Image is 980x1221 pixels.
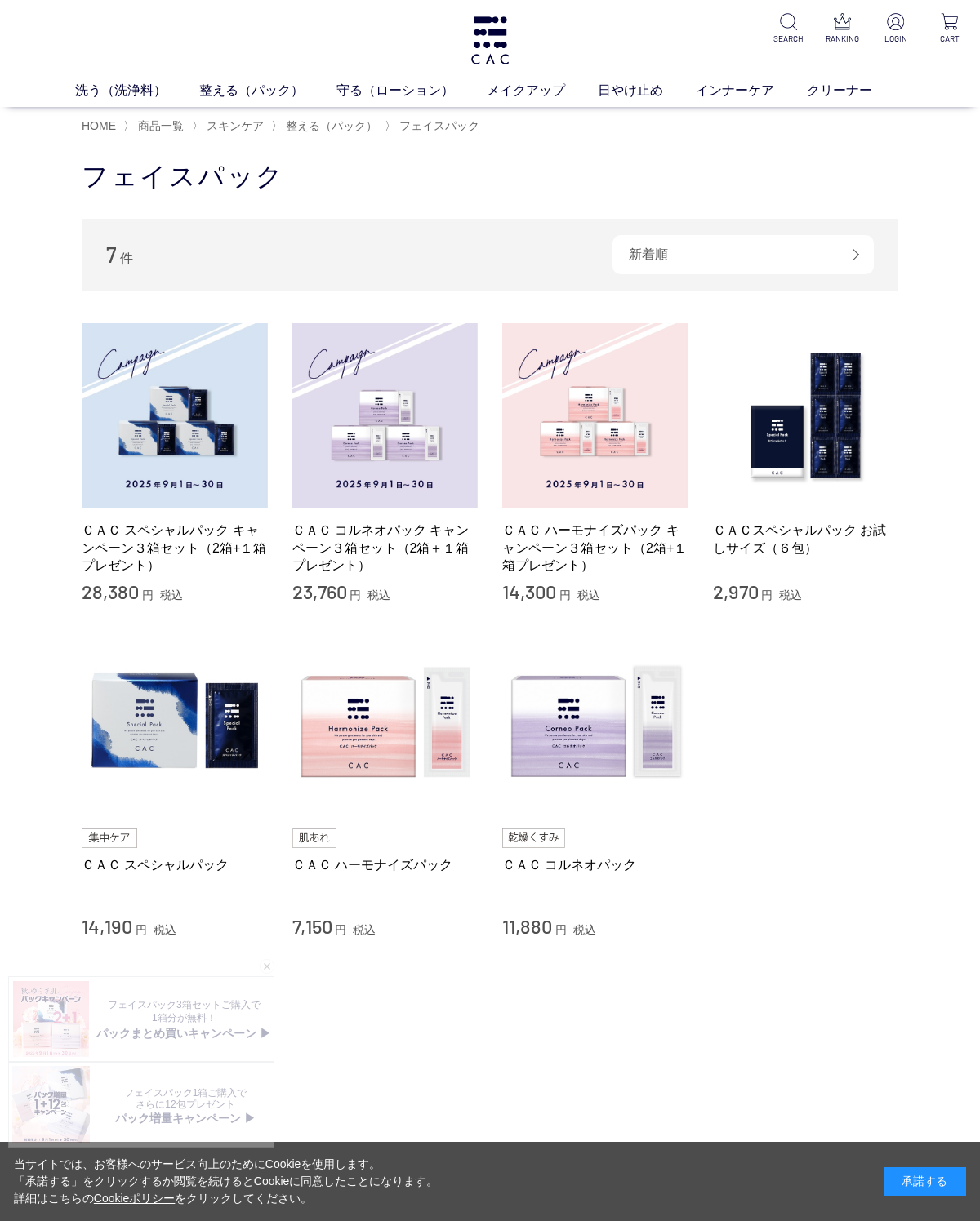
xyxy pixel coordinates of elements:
[399,119,479,132] span: フェイスパック
[292,828,336,848] img: 肌あれ
[82,856,268,873] a: ＣＡＣ スペシャルパック
[933,13,967,45] a: CART
[82,579,139,603] span: 28,380
[573,923,596,936] span: 税込
[203,119,264,132] a: スキンケア
[771,33,805,45] p: SEARCH
[136,923,147,936] span: 円
[598,81,696,100] a: 日やけ止め
[502,522,688,574] a: ＣＡＣ ハーモナイズパック キャンペーン３箱セット（2箱+１箱プレゼント）
[271,118,381,134] li: 〉
[82,522,268,574] a: ＣＡＣ スペシャルパック キャンペーン３箱セット（2箱+１箱プレゼント）
[779,588,802,602] span: 税込
[292,522,479,574] a: ＣＡＣ コルネオパック キャンペーン３箱セット（2箱＋１箱プレゼント）
[292,323,479,509] img: ＣＡＣ コルネオパック キャンペーン３箱セット（2箱＋１箱プレゼント）
[120,251,133,265] span: 件
[286,119,377,132] span: 整える（パック）
[14,1156,439,1207] div: 当サイトでは、お客様へのサービス向上のためにCookieを使用します。 「承諾する」をクリックするか閲覧を続けるとCookieに同意したことになります。 詳細はこちらの をクリックしてください。
[559,588,571,602] span: 円
[396,119,479,132] a: フェイスパック
[933,33,967,45] p: CART
[487,81,598,100] a: メイクアップ
[292,856,479,873] a: ＣＡＣ ハーモナイズパック
[82,629,268,815] img: ＣＡＣ スペシャルパック
[82,914,132,938] span: 14,190
[138,119,184,132] span: 商品一覧
[555,923,567,936] span: 円
[502,323,688,509] img: ＣＡＣ ハーモナイズパック キャンペーン３箱セット（2箱+１箱プレゼント）
[713,323,899,509] img: ＣＡＣスペシャルパック お試しサイズ（６包）
[879,13,913,45] a: LOGIN
[367,588,390,602] span: 税込
[771,13,805,45] a: SEARCH
[292,914,332,938] span: 7,150
[82,828,137,848] img: 集中ケア
[577,588,600,602] span: 税込
[502,828,565,848] img: 乾燥くすみ
[123,118,188,134] li: 〉
[761,588,773,602] span: 円
[696,81,807,100] a: インナーケア
[502,914,552,938] span: 11,880
[75,81,199,100] a: 洗う（洗浄料）
[82,159,898,194] h1: フェイスパック
[160,588,183,602] span: 税込
[82,119,116,132] a: HOME
[713,522,899,557] a: ＣＡＣスペシャルパック お試しサイズ（６包）
[807,81,905,100] a: クリーナー
[154,923,176,936] span: 税込
[142,588,154,602] span: 円
[94,1192,176,1205] a: Cookieポリシー
[336,81,487,100] a: 守る（ローション）
[192,118,268,134] li: 〉
[353,923,376,936] span: 税込
[292,579,347,603] span: 23,760
[713,579,759,603] span: 2,970
[469,16,511,64] img: logo
[884,1167,966,1196] div: 承諾する
[135,119,184,132] a: 商品一覧
[502,856,688,873] a: ＣＡＣ コルネオパック
[283,119,377,132] a: 整える（パック）
[879,33,913,45] p: LOGIN
[350,588,361,602] span: 円
[82,323,268,509] img: ＣＡＣ スペシャルパック キャンペーン３箱セット（2箱+１箱プレゼント）
[335,923,346,936] span: 円
[502,629,688,815] img: ＣＡＣ コルネオパック
[612,235,874,274] div: 新着順
[502,579,556,603] span: 14,300
[207,119,264,132] span: スキンケア
[825,13,859,45] a: RANKING
[385,118,483,134] li: 〉
[825,33,859,45] p: RANKING
[292,629,479,815] img: ＣＡＣ ハーモナイズパック
[199,81,336,100] a: 整える（パック）
[106,242,117,267] span: 7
